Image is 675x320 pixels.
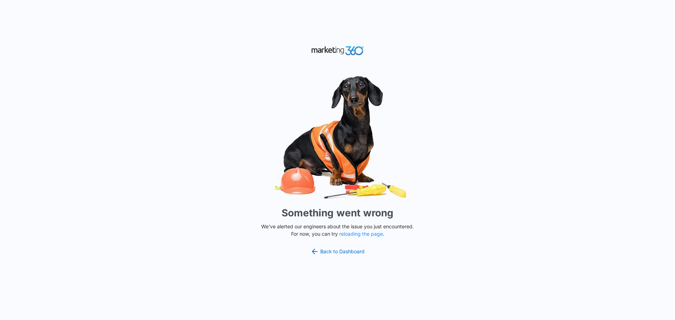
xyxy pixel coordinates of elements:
[282,205,393,220] h1: Something went wrong
[232,72,443,203] img: Sad Dog
[258,223,417,237] p: We've alerted our engineers about the issue you just encountered. For now, you can try .
[311,45,364,57] img: Marketing 360 Logo
[339,231,383,237] button: reloading the page
[310,247,365,256] a: Back to Dashboard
